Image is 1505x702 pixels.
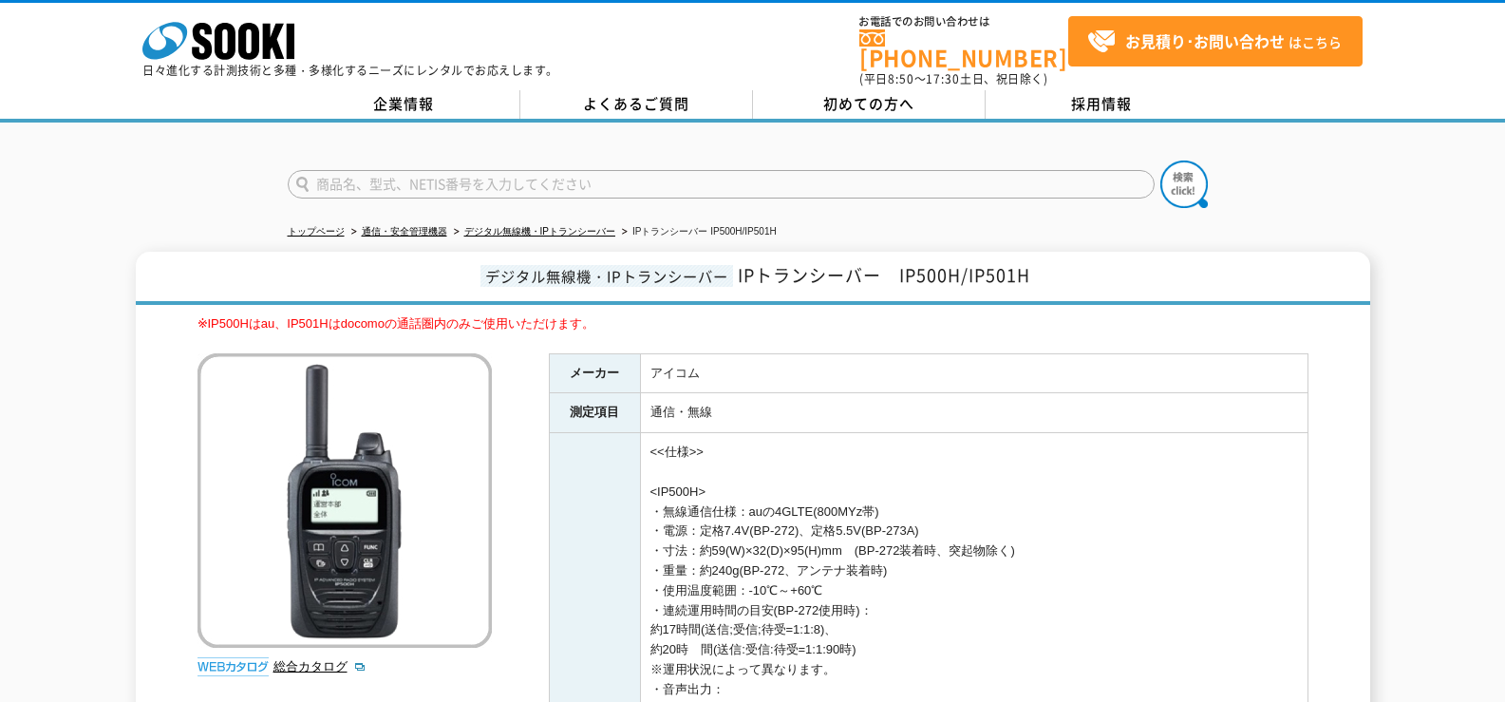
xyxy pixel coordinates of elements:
span: 17:30 [926,70,960,87]
span: デジタル無線機・IPトランシーバー [480,265,733,287]
a: 初めての方へ [753,90,986,119]
a: 総合カタログ [273,659,367,674]
th: メーカー [549,353,640,393]
span: ※IP500Hはau、IP501Hはdocomoの通話圏内のみご使用いただけます。 [198,316,594,331]
span: 8:50 [888,70,914,87]
td: アイコム [640,353,1307,393]
span: 初めての方へ [823,93,914,114]
a: [PHONE_NUMBER] [859,29,1068,68]
span: お電話でのお問い合わせは [859,16,1068,28]
a: よくあるご質問 [520,90,753,119]
img: webカタログ [198,657,269,676]
img: IPトランシーバー IP500H/IP501H [198,353,492,648]
img: btn_search.png [1160,161,1208,208]
a: 採用情報 [986,90,1218,119]
a: お見積り･お問い合わせはこちら [1068,16,1363,66]
strong: お見積り･お問い合わせ [1125,29,1285,52]
td: 通信・無線 [640,393,1307,433]
a: 企業情報 [288,90,520,119]
li: IPトランシーバー IP500H/IP501H [618,222,777,242]
a: 通信・安全管理機器 [362,226,447,237]
span: (平日 ～ 土日、祝日除く) [859,70,1047,87]
th: 測定項目 [549,393,640,433]
a: デジタル無線機・IPトランシーバー [464,226,615,237]
p: 日々進化する計測技術と多種・多様化するニーズにレンタルでお応えします。 [142,65,558,76]
a: トップページ [288,226,345,237]
input: 商品名、型式、NETIS番号を入力してください [288,170,1155,199]
span: IPトランシーバー IP500H/IP501H [738,262,1030,288]
span: はこちら [1087,28,1342,56]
